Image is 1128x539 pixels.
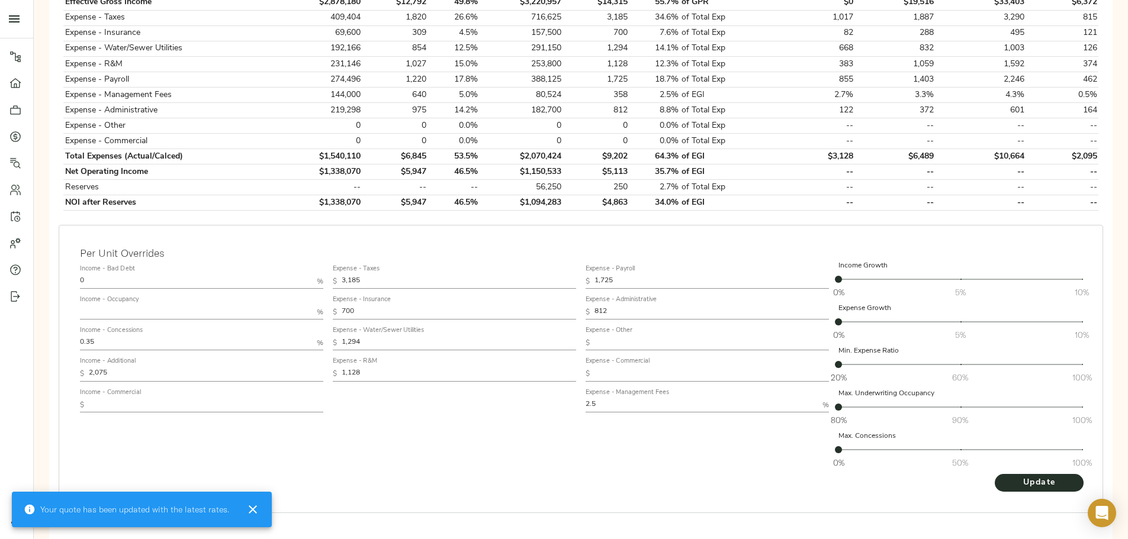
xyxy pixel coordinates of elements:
label: Income - Additional [80,359,136,365]
div: Open Intercom Messenger [1088,499,1116,527]
p: Max. Concessions [838,431,1082,441]
p: $ [333,338,337,348]
td: 0 [362,118,428,134]
td: 0 [282,134,362,149]
td: $10,664 [936,149,1026,164]
td: 253,800 [480,57,563,72]
td: 7.6% [629,25,680,41]
td: 34.6% [629,10,680,25]
td: 716,625 [480,10,563,25]
td: 358 [563,88,629,103]
td: 1,220 [362,72,428,88]
td: Expense - Water/Sewer Utilities [63,41,282,56]
td: 4.3% [936,88,1026,103]
td: 975 [362,103,428,118]
td: 3,185 [563,10,629,25]
div: Your quote has been updated with the latest rates. [24,499,229,520]
td: of Total Exp [680,25,767,41]
td: 53.5% [428,149,480,164]
td: of Total Exp [680,118,767,134]
span: 5% [955,329,966,341]
td: 80,524 [480,88,563,103]
label: Expense - R&M [333,359,377,365]
td: 1,592 [936,57,1026,72]
td: 192,166 [282,41,362,56]
td: 815 [1026,10,1098,25]
td: Expense - Other [63,118,282,134]
td: of Total Exp [680,72,767,88]
td: -- [767,134,854,149]
td: -- [767,164,854,180]
td: of EGI [680,88,767,103]
td: 1,003 [936,41,1026,56]
td: 56,250 [480,180,563,195]
td: Expense - Payroll [63,72,282,88]
td: of Total Exp [680,41,767,56]
td: -- [1026,195,1098,211]
td: $6,489 [855,149,936,164]
span: 100% [1072,414,1092,426]
td: -- [767,195,854,211]
td: 69,600 [282,25,362,41]
td: 34.0% [629,195,680,211]
td: $5,113 [563,164,629,180]
p: $ [80,369,84,379]
p: Income Growth [838,260,1082,271]
span: 60% [952,372,968,383]
p: % [317,338,323,348]
span: Update [1007,476,1072,490]
td: 1,294 [563,41,629,56]
label: Expense - Insurance [333,296,391,303]
p: $ [586,369,590,379]
td: 495 [936,25,1026,41]
label: Expense - Administrative [586,296,657,303]
p: $ [333,307,337,318]
span: 0% [833,329,844,341]
td: of Total Exp [680,10,767,25]
td: 409,404 [282,10,362,25]
img: logo [11,500,23,524]
td: -- [855,134,936,149]
td: 854 [362,41,428,56]
td: 3,290 [936,10,1026,25]
label: Expense - Other [586,328,632,334]
span: 90% [952,414,968,426]
td: $4,863 [563,195,629,211]
td: Expense - Insurance [63,25,282,41]
td: Expense - Management Fees [63,88,282,103]
td: $6,845 [362,149,428,164]
td: Expense - R&M [63,57,282,72]
td: 388,125 [480,72,563,88]
td: -- [362,180,428,195]
span: 50% [952,457,968,469]
label: Expense - Taxes [333,266,380,272]
button: Update [995,474,1084,492]
td: -- [936,195,1026,211]
td: -- [428,180,480,195]
span: 5% [955,286,966,298]
td: 0 [563,118,629,134]
label: Income - Commercial [80,389,141,396]
p: % [822,400,829,411]
td: $2,095 [1026,149,1098,164]
label: Income - Concessions [80,328,143,334]
td: of EGI [680,164,767,180]
td: 126 [1026,41,1098,56]
td: of Total Exp [680,180,767,195]
td: 17.8% [428,72,480,88]
p: Expense Growth [838,303,1082,314]
td: -- [936,164,1026,180]
p: % [317,307,323,318]
label: Expense - Management Fees [586,389,669,396]
label: Income - Occupancy [80,296,139,303]
td: 1,725 [563,72,629,88]
td: -- [767,180,854,195]
td: 700 [563,25,629,41]
td: $1,338,070 [282,195,362,211]
td: 46.5% [428,164,480,180]
td: 668 [767,41,854,56]
td: 0.0% [629,134,680,149]
td: $1,150,533 [480,164,563,180]
td: -- [936,180,1026,195]
td: 2,246 [936,72,1026,88]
